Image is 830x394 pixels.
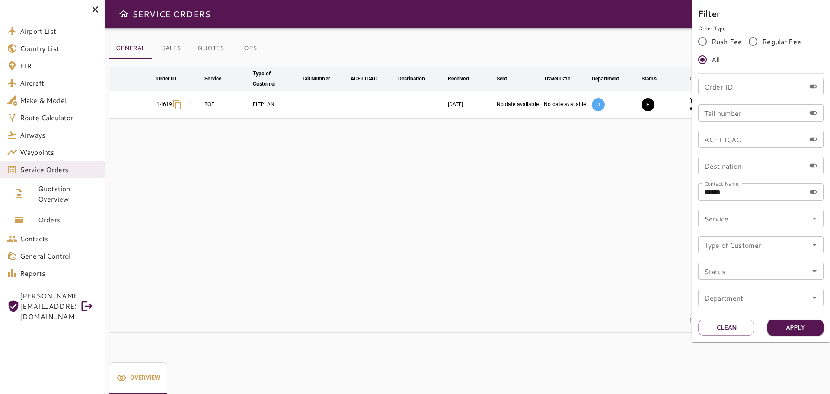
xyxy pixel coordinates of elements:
label: Contact Name [704,179,739,187]
button: Clean [698,320,754,336]
span: All [712,54,720,65]
div: rushFeeOrder [698,32,824,69]
span: Rush Fee [712,36,742,47]
button: Open [808,291,820,304]
button: Open [808,212,820,224]
button: Open [808,239,820,251]
button: Apply [767,320,824,336]
p: Order Type [698,25,824,32]
button: Open [808,265,820,277]
h6: Filter [698,6,824,20]
span: Regular Fee [762,36,801,47]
